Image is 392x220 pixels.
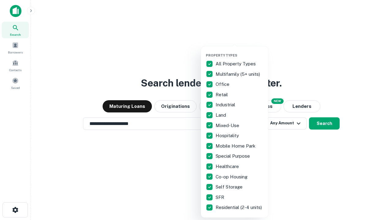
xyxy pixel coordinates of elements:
p: Hospitality [216,132,240,139]
p: Residential (2-4 units) [216,204,263,211]
p: Special Purpose [216,152,251,160]
p: Multifamily (5+ units) [216,71,261,78]
p: Co-op Housing [216,173,249,181]
p: Office [216,81,231,88]
p: Healthcare [216,163,240,170]
p: Self Storage [216,183,244,191]
p: Mobile Home Park [216,142,257,150]
p: Industrial [216,101,236,108]
p: All Property Types [216,60,257,68]
p: Retail [216,91,229,98]
p: SFR [216,194,225,201]
span: Property Types [206,53,237,57]
p: Mixed-Use [216,122,240,129]
iframe: Chat Widget [361,152,392,181]
p: Land [216,112,227,119]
